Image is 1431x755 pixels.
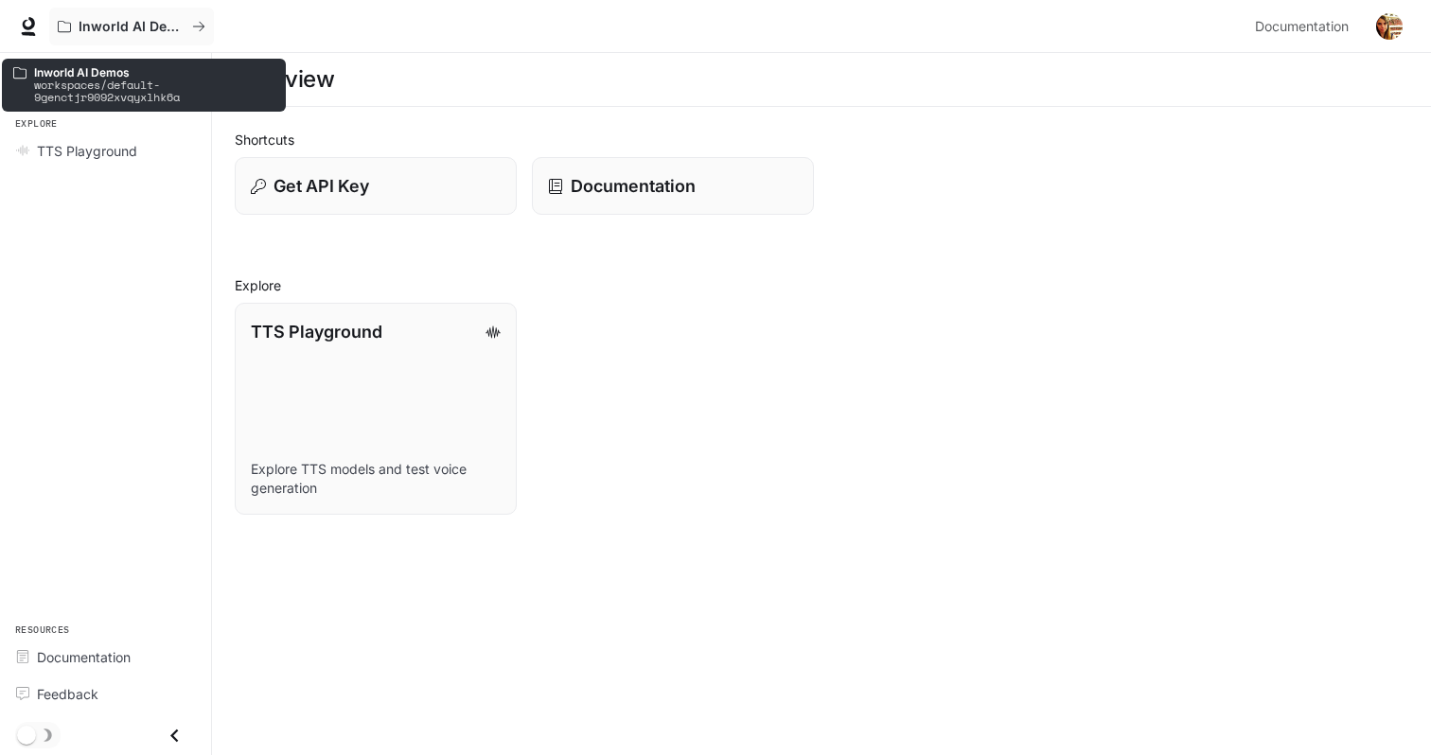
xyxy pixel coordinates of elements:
span: Dark mode toggle [17,724,36,745]
button: All workspaces [49,8,214,45]
a: Documentation [8,641,203,674]
h2: Shortcuts [235,130,1408,149]
p: Documentation [571,173,696,199]
a: TTS PlaygroundExplore TTS models and test voice generation [235,303,517,515]
a: Documentation [532,157,814,215]
a: Feedback [8,677,203,711]
p: Get API Key [274,173,369,199]
p: workspaces/default-9genctjr9092xvqyxlhk6a [34,79,274,103]
button: User avatar [1370,8,1408,45]
a: Documentation [1247,8,1363,45]
button: Close drawer [153,716,196,755]
span: Feedback [37,684,98,704]
p: Explore TTS models and test voice generation [251,460,501,498]
span: Documentation [1255,15,1349,39]
button: Get API Key [235,157,517,215]
span: Documentation [37,647,131,667]
p: TTS Playground [251,319,382,344]
img: User avatar [1376,13,1403,40]
a: TTS Playground [8,134,203,167]
span: TTS Playground [37,141,137,161]
p: Inworld AI Demos [34,66,274,79]
p: Inworld AI Demos [79,19,185,35]
h2: Explore [235,275,1408,295]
